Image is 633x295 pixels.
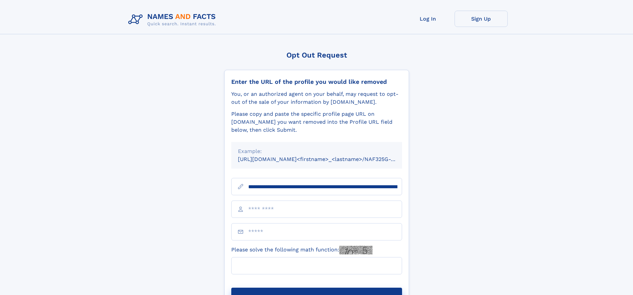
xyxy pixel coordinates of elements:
[224,51,409,59] div: Opt Out Request
[231,246,372,254] label: Please solve the following math function:
[231,90,402,106] div: You, or an authorized agent on your behalf, may request to opt-out of the sale of your informatio...
[238,156,415,162] small: [URL][DOMAIN_NAME]<firstname>_<lastname>/NAF325G-xxxxxxxx
[231,110,402,134] div: Please copy and paste the specific profile page URL on [DOMAIN_NAME] you want removed into the Pr...
[455,11,508,27] a: Sign Up
[401,11,455,27] a: Log In
[238,147,395,155] div: Example:
[231,78,402,85] div: Enter the URL of the profile you would like removed
[126,11,221,29] img: Logo Names and Facts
